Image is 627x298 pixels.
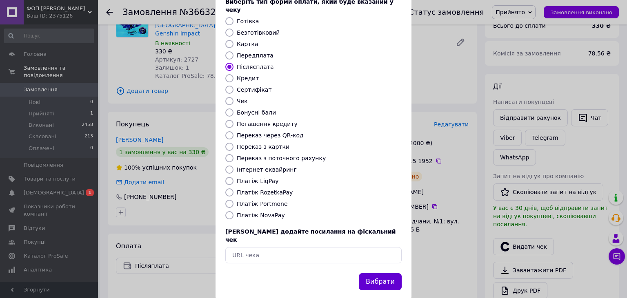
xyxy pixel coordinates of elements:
label: Безготівковий [237,29,280,36]
label: Кредит [237,75,259,82]
label: Переказ з картки [237,143,289,150]
input: URL чека [225,247,402,263]
label: Платіж NovaPay [237,212,285,219]
label: Погашення кредиту [237,121,298,127]
label: Переказ з поточного рахунку [237,155,326,161]
label: Чек [237,98,248,104]
label: Платіж Portmone [237,201,288,207]
label: Готівка [237,18,259,24]
label: Післясплата [237,64,274,70]
span: [PERSON_NAME] додайте посилання на фіскальний чек [225,228,396,243]
label: Інтернет еквайринг [237,166,297,173]
label: Платіж LiqPay [237,178,278,184]
label: Платіж RozetkaPay [237,189,293,196]
label: Переказ через QR-код [237,132,304,139]
label: Картка [237,41,258,47]
label: Передплата [237,52,273,59]
label: Сертифікат [237,86,272,93]
button: Вибрати [359,273,402,291]
label: Бонусні бали [237,109,276,116]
